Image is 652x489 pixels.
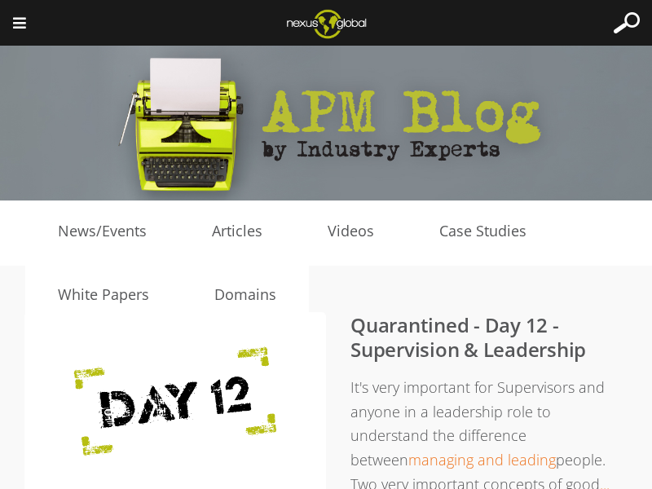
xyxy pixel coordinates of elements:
a: News/Events [25,219,179,244]
a: Case Studies [407,219,559,244]
img: Nexus Global [274,4,379,43]
a: Videos [295,219,407,244]
a: managing and leading [408,450,556,469]
a: Articles [179,219,295,244]
a: Quarantined - Day 12 - Supervision & Leadership [350,311,586,363]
